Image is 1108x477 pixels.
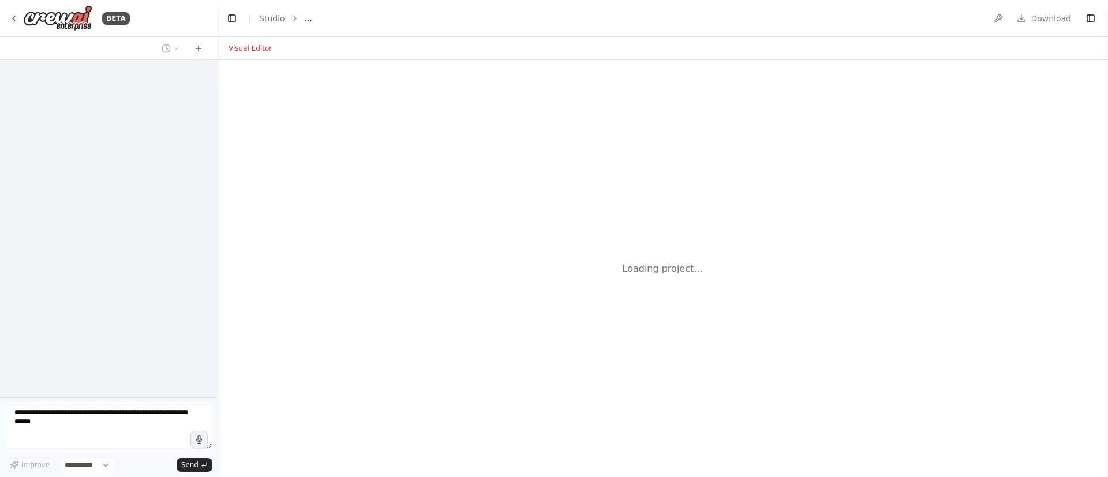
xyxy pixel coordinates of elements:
[224,10,240,27] button: Hide left sidebar
[1083,10,1099,27] button: Show right sidebar
[190,431,208,448] button: Click to speak your automation idea
[181,460,199,470] span: Send
[305,13,312,24] span: ...
[189,42,208,55] button: Start a new chat
[222,42,279,55] button: Visual Editor
[157,42,185,55] button: Switch to previous chat
[623,262,703,276] div: Loading project...
[5,457,55,472] button: Improve
[259,14,285,23] a: Studio
[259,13,312,24] nav: breadcrumb
[177,458,212,472] button: Send
[102,12,130,25] div: BETA
[23,5,92,31] img: Logo
[21,460,50,470] span: Improve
